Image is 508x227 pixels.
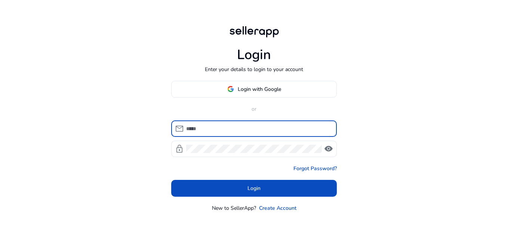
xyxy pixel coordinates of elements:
span: visibility [324,144,333,153]
span: Login [247,184,261,192]
p: Enter your details to login to your account [205,65,303,73]
span: lock [175,144,184,153]
img: google-logo.svg [227,86,234,92]
p: or [171,105,337,113]
button: Login [171,180,337,197]
a: Create Account [259,204,296,212]
span: Login with Google [238,85,281,93]
button: Login with Google [171,81,337,98]
h1: Login [237,47,271,63]
p: New to SellerApp? [212,204,256,212]
span: mail [175,124,184,133]
a: Forgot Password? [293,165,337,172]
